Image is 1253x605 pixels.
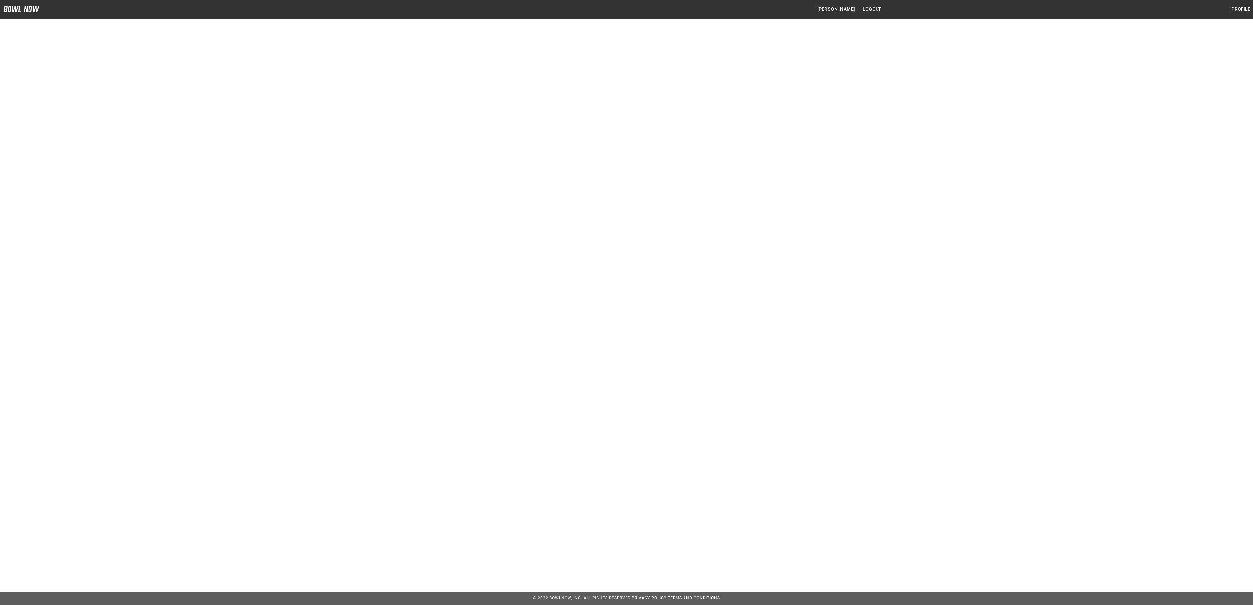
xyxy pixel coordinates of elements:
button: Profile [1229,3,1253,15]
button: [PERSON_NAME] [815,3,858,15]
a: Terms and Conditions [668,596,720,600]
button: Logout [860,3,884,15]
a: Privacy Policy [632,596,666,600]
img: logo [3,6,39,12]
span: © 2022 BowlNow, Inc. All Rights Reserved. [533,596,632,600]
